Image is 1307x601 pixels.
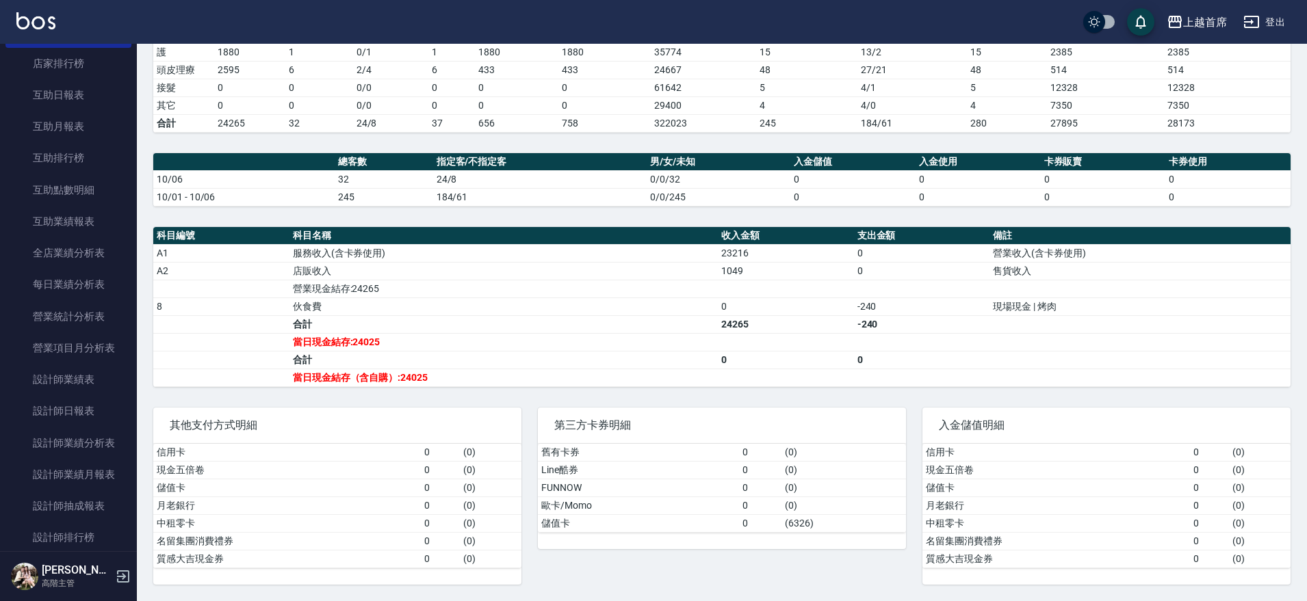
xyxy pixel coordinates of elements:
td: Line酷券 [538,461,739,479]
td: 514 [1164,61,1291,79]
td: 接髮 [153,79,214,96]
td: 中租零卡 [153,514,421,532]
a: 營業項目月分析表 [5,332,131,364]
td: ( 0 ) [1229,514,1291,532]
td: 8 [153,297,289,315]
td: 合計 [289,315,718,333]
td: 758 [558,114,651,132]
td: 5 [756,79,857,96]
h5: [PERSON_NAME] [42,563,112,577]
td: ( 0 ) [1229,496,1291,514]
td: 月老銀行 [922,496,1190,514]
p: 高階主管 [42,577,112,589]
th: 入金儲值 [790,153,916,171]
td: A1 [153,244,289,262]
a: 互助日報表 [5,79,131,111]
a: 設計師日報表 [5,395,131,427]
td: 現金五倍卷 [922,461,1190,479]
td: 月老銀行 [153,496,421,514]
td: 信用卡 [922,444,1190,462]
td: 1880 [214,43,285,61]
td: 0 [1041,188,1166,206]
a: 店家排行榜 [5,48,131,79]
td: 24265 [214,114,285,132]
td: 184/61 [857,114,967,132]
button: 登出 [1238,10,1291,35]
td: 0 [1190,496,1230,514]
td: 0 [916,188,1041,206]
td: 0 [854,351,990,369]
td: 2385 [1164,43,1291,61]
td: FUNNOW [538,479,739,496]
td: 0 [739,514,782,532]
td: 0 [1190,479,1230,496]
td: 35774 [651,43,755,61]
td: 4 [967,96,1047,114]
td: 322023 [651,114,755,132]
a: 互助業績報表 [5,206,131,237]
td: ( 0 ) [460,479,521,496]
td: ( 0 ) [781,444,905,462]
td: 6 [428,61,475,79]
td: 656 [475,114,558,132]
td: 4 [756,96,857,114]
a: 設計師排行榜 [5,522,131,553]
td: 0 [790,188,916,206]
td: 現場現金 | 烤肉 [989,297,1291,315]
a: 設計師業績表 [5,364,131,395]
button: 上越首席 [1161,8,1232,36]
td: 0/0/245 [647,188,790,206]
td: 15 [756,43,857,61]
th: 男/女/未知 [647,153,790,171]
td: 2595 [214,61,285,79]
td: 29400 [651,96,755,114]
td: 0 [421,479,461,496]
th: 收入金額 [718,227,854,245]
td: 4 / 1 [857,79,967,96]
td: 0 [421,532,461,550]
td: 0 [790,170,916,188]
div: 上越首席 [1183,14,1227,31]
td: 0 [718,351,854,369]
td: 10/01 - 10/06 [153,188,335,206]
table: a dense table [153,227,1291,387]
td: 0 [1165,188,1291,206]
a: 全店業績分析表 [5,237,131,269]
td: 514 [1047,61,1165,79]
span: 其他支付方式明細 [170,418,505,432]
td: 0 [214,79,285,96]
th: 科目編號 [153,227,289,245]
td: 0 [1165,170,1291,188]
td: ( 0 ) [1229,461,1291,479]
td: 0 [739,479,782,496]
td: 0 [739,444,782,462]
td: 27 / 21 [857,61,967,79]
td: 0 [1190,532,1230,550]
td: 1880 [558,43,651,61]
td: 48 [967,61,1047,79]
a: 營業統計分析表 [5,301,131,332]
td: ( 0 ) [1229,479,1291,496]
td: 0 [285,96,353,114]
a: 互助月報表 [5,111,131,142]
td: 0 [854,262,990,280]
td: 0 [421,444,461,462]
td: 護 [153,43,214,61]
td: 合計 [153,114,214,132]
td: 0 [916,170,1041,188]
td: 10/06 [153,170,335,188]
td: 0 [475,79,558,96]
td: 頭皮理療 [153,61,214,79]
td: 37 [428,114,475,132]
td: 信用卡 [153,444,421,462]
td: 0 [214,96,285,114]
td: 4 / 0 [857,96,967,114]
td: 0 [285,79,353,96]
td: 0 [475,96,558,114]
td: 5 [967,79,1047,96]
td: 1 [428,43,475,61]
td: 質感大吉現金券 [922,550,1190,567]
td: 0 [558,96,651,114]
td: 服務收入(含卡券使用) [289,244,718,262]
td: 售貨收入 [989,262,1291,280]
